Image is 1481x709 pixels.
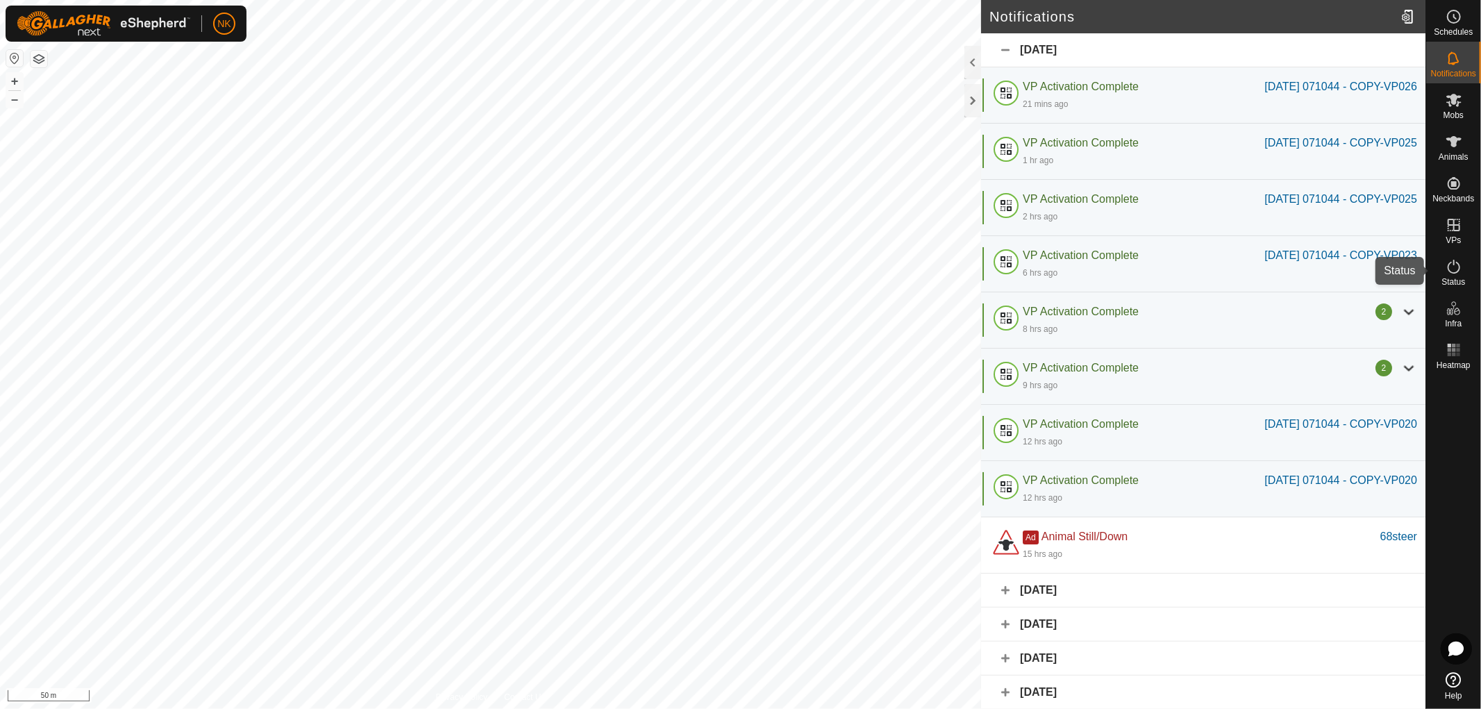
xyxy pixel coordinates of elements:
[1264,416,1417,433] div: [DATE] 071044 - COPY-VP020
[1264,247,1417,264] div: [DATE] 071044 - COPY-VP023
[1023,323,1057,335] div: 8 hrs ago
[1264,472,1417,489] div: [DATE] 071044 - COPY-VP020
[1432,194,1474,203] span: Neckbands
[1380,528,1417,545] div: 68steer
[436,691,488,703] a: Privacy Policy
[1445,319,1462,328] span: Infra
[6,91,23,108] button: –
[504,691,545,703] a: Contact Us
[1434,28,1473,36] span: Schedules
[1023,267,1057,279] div: 6 hrs ago
[31,51,47,67] button: Map Layers
[1023,81,1139,92] span: VP Activation Complete
[1023,98,1068,110] div: 21 mins ago
[1023,306,1139,317] span: VP Activation Complete
[1023,418,1139,430] span: VP Activation Complete
[1023,362,1139,374] span: VP Activation Complete
[1441,278,1465,286] span: Status
[1023,435,1062,448] div: 12 hrs ago
[1041,531,1128,542] span: Animal Still/Down
[1375,303,1392,320] div: 2
[1426,667,1481,706] a: Help
[17,11,190,36] img: Gallagher Logo
[1264,78,1417,95] div: [DATE] 071044 - COPY-VP026
[1264,191,1417,208] div: [DATE] 071044 - COPY-VP025
[981,608,1425,642] div: [DATE]
[1023,154,1053,167] div: 1 hr ago
[989,8,1396,25] h2: Notifications
[1446,236,1461,244] span: VPs
[1437,361,1471,369] span: Heatmap
[1023,210,1057,223] div: 2 hrs ago
[1023,531,1039,544] span: Ad
[1431,69,1476,78] span: Notifications
[981,574,1425,608] div: [DATE]
[1023,474,1139,486] span: VP Activation Complete
[6,50,23,67] button: Reset Map
[1439,153,1469,161] span: Animals
[1023,492,1062,504] div: 12 hrs ago
[981,33,1425,67] div: [DATE]
[1023,249,1139,261] span: VP Activation Complete
[1023,548,1062,560] div: 15 hrs ago
[217,17,231,31] span: NK
[1023,379,1057,392] div: 9 hrs ago
[981,642,1425,676] div: [DATE]
[1023,137,1139,149] span: VP Activation Complete
[1444,111,1464,119] span: Mobs
[1023,193,1139,205] span: VP Activation Complete
[6,73,23,90] button: +
[1375,360,1392,376] div: 2
[1264,135,1417,151] div: [DATE] 071044 - COPY-VP025
[1445,692,1462,700] span: Help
